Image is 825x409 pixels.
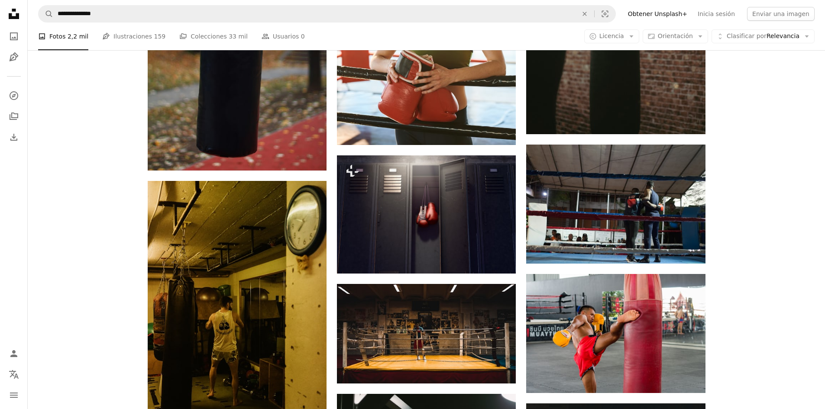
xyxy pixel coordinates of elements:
a: Obtener Unsplash+ [623,7,692,21]
img: Una fila de casilleros de gimnasia de metal con una puerta abierta que revela que tiene un par de... [337,155,516,274]
a: Iniciar sesión / Registrarse [5,345,23,362]
a: Escenario de boxeo marrón y gris [337,329,516,337]
a: Una fila de casilleros de gimnasia de metal con una puerta abierta que revela que tiene un par de... [337,210,516,218]
a: Un hombre de pie junto a un saco de boxeo [526,329,705,337]
span: Relevancia [727,32,799,41]
a: Colecciones 33 mil [179,23,248,50]
span: Licencia [599,32,624,39]
span: 159 [154,32,165,41]
img: Un hombre de pie junto a un saco de boxeo [526,274,705,393]
img: Un hombre de pie en lo alto de un ring de boxeo [526,145,705,263]
a: Fotos [5,28,23,45]
img: Escenario de boxeo marrón y gris [337,284,516,384]
a: Un hombre de pie en lo alto de un ring de boxeo [526,200,705,208]
a: Historial de descargas [5,129,23,146]
button: Orientación [643,29,708,43]
a: Ilustraciones 159 [102,23,165,50]
span: 0 [301,32,305,41]
span: Clasificar por [727,32,767,39]
a: Ilustraciones [5,48,23,66]
button: Búsqueda visual [595,6,615,22]
a: Explorar [5,87,23,104]
a: Inicia sesión [692,7,740,21]
button: Licencia [584,29,639,43]
a: Inicio — Unsplash [5,5,23,24]
button: Enviar una imagen [747,7,815,21]
button: Clasificar porRelevancia [712,29,815,43]
button: Borrar [575,6,594,22]
a: Usuarios 0 [262,23,305,50]
a: Colecciones [5,108,23,125]
button: Menú [5,386,23,404]
form: Encuentra imágenes en todo el sitio [38,5,616,23]
span: Orientación [658,32,693,39]
button: Buscar en Unsplash [39,6,53,22]
a: Hombre con camiseta blanca de cuello redondo y pantalones cortos negros de pie junto a la pared b... [148,318,327,325]
span: 33 mil [229,32,248,41]
button: Idioma [5,366,23,383]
